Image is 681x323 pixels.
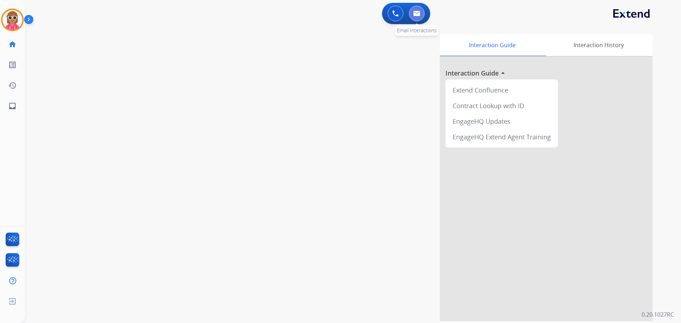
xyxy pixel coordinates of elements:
[448,113,555,129] div: EngageHQ Updates
[2,10,22,30] img: avatar
[440,34,544,56] div: Interaction Guide
[544,34,653,56] div: Interaction History
[8,40,17,49] mat-icon: home
[8,61,17,69] mat-icon: list_alt
[642,310,674,319] p: 0.20.1027RC
[448,82,555,98] div: Extend Confluence
[8,102,17,110] mat-icon: inbox
[8,81,17,90] mat-icon: history
[397,27,437,34] span: Email Interactions
[448,98,555,113] div: Contract Lookup with ID
[448,129,555,145] div: EngageHQ Extend Agent Training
